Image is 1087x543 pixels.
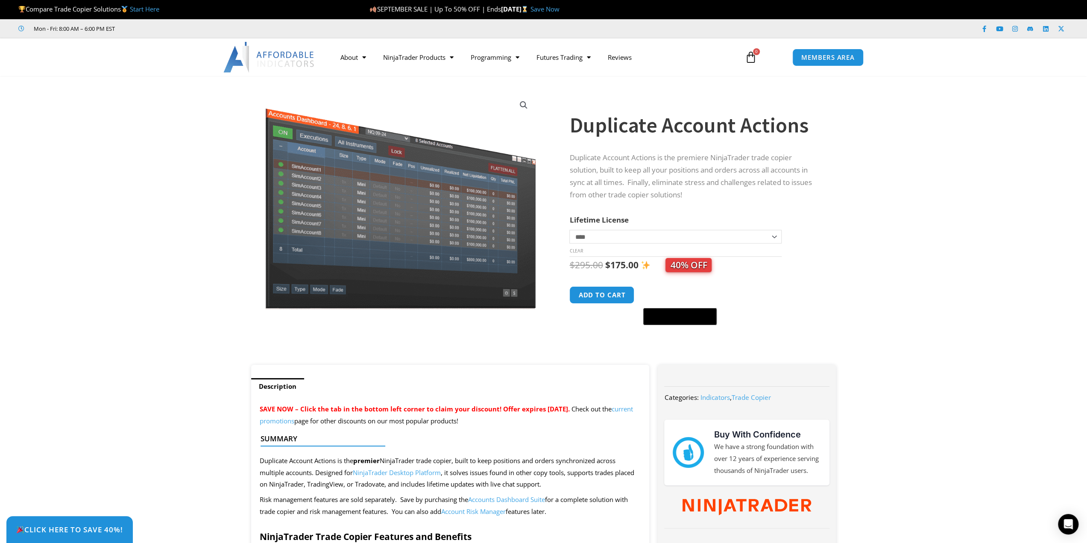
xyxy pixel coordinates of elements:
span: $ [605,259,610,271]
a: About [332,47,375,67]
span: Compare Trade Copier Solutions [18,5,159,13]
button: Buy with GPay [643,308,717,325]
a: MEMBERS AREA [792,49,864,66]
strong: [DATE] [501,5,530,13]
a: 0 [732,45,770,70]
span: SEPTEMBER SALE | Up To 50% OFF | Ends [369,5,501,13]
div: Open Intercom Messenger [1058,514,1078,534]
img: ⌛ [522,6,528,12]
a: Futures Trading [528,47,599,67]
nav: Menu [332,47,735,67]
h4: Summary [261,434,633,443]
h3: Buy With Confidence [714,428,821,441]
img: ✨ [641,261,650,270]
img: 🏆 [19,6,25,12]
img: mark thumbs good 43913 | Affordable Indicators – NinjaTrader [673,437,703,468]
p: Check out the page for other discounts on our most popular products! [260,403,641,427]
a: NinjaTrader Desktop Platform [353,468,441,477]
span: 0 [753,48,760,55]
span: , [700,393,771,402]
a: View full-screen image gallery [516,97,531,113]
iframe: Secure express checkout frame [642,285,718,305]
span: Categories: [664,393,698,402]
a: Start Here [130,5,159,13]
span: SAVE NOW – Click the tab in the bottom left corner to claim your discount! Offer expires [DATE]. [260,405,570,413]
a: Description [251,378,304,395]
p: Duplicate Account Actions is the premiere NinjaTrader trade copier solution, built to keep all yo... [569,152,819,201]
iframe: PayPal Message 1 [569,331,819,338]
a: Trade Copier [731,393,771,402]
h1: Duplicate Account Actions [569,110,819,140]
img: 🍂 [370,6,376,12]
label: Lifetime License [569,215,628,225]
a: Accounts Dashboard Suite [468,495,545,504]
p: We have a strong foundation with over 12 years of experience serving thousands of NinjaTrader users. [714,441,821,477]
img: NinjaTrader Wordmark color RGB | Affordable Indicators – NinjaTrader [683,499,811,515]
img: 🥇 [121,6,128,12]
img: 🎉 [17,526,24,533]
a: NinjaTrader Products [375,47,462,67]
span: 40% OFF [665,258,712,272]
span: Duplicate Account Actions is the NinjaTrader trade copier, built to keep positions and orders syn... [260,456,634,489]
a: Reviews [599,47,640,67]
span: $ [569,259,574,271]
bdi: 295.00 [569,259,603,271]
bdi: 175.00 [605,259,638,271]
a: Save Now [530,5,559,13]
a: Clear options [569,248,583,254]
a: Account Risk Manager [441,507,506,516]
button: Add to cart [569,286,634,304]
span: Click Here to save 40%! [16,526,123,533]
strong: premier [353,456,380,465]
a: 🎉Click Here to save 40%! [6,516,133,543]
a: Programming [462,47,528,67]
a: Indicators [700,393,730,402]
iframe: Customer reviews powered by Trustpilot [127,24,255,33]
span: MEMBERS AREA [801,54,855,61]
img: LogoAI | Affordable Indicators – NinjaTrader [223,42,315,73]
p: Risk management features are sold separately. Save by purchasing the for a complete solution with... [260,494,641,518]
span: Mon - Fri: 8:00 AM – 6:00 PM EST [32,23,115,34]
